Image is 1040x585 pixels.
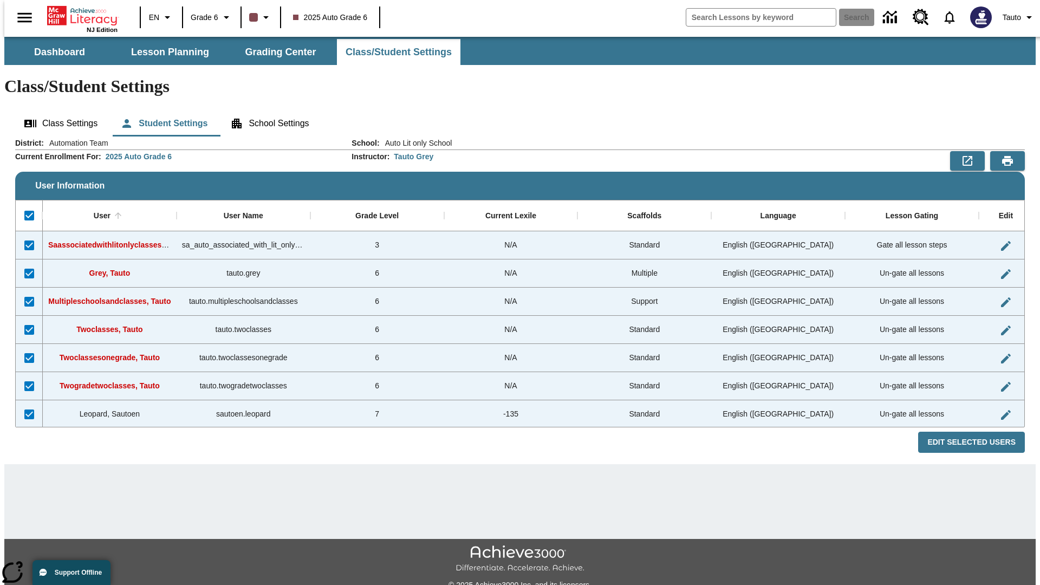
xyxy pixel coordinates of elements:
[845,288,979,316] div: Un-gate all lessons
[9,2,41,34] button: Open side menu
[444,400,578,428] div: -135
[906,3,935,32] a: Resource Center, Will open in new tab
[711,344,845,372] div: English (US)
[5,39,114,65] button: Dashboard
[35,181,105,191] span: User Information
[177,316,310,344] div: tauto.twoclasses
[48,240,279,249] span: Saassociatedwithlitonlyclasses, Saassociatedwithlitonlyclasses
[149,12,159,23] span: EN
[444,259,578,288] div: N/A
[577,344,711,372] div: Standard
[60,353,160,362] span: Twoclassesonegrade, Tauto
[94,211,110,221] div: User
[995,235,1017,257] button: Edit User
[55,569,102,576] span: Support Offline
[760,211,796,221] div: Language
[177,344,310,372] div: tauto.twoclassesonegrade
[310,400,444,428] div: 7
[224,211,263,221] div: User Name
[144,8,179,27] button: Language: EN, Select a language
[245,46,316,58] span: Grading Center
[76,325,142,334] span: Twoclasses, Tauto
[964,3,998,31] button: Select a new avatar
[1003,12,1021,23] span: Tauto
[177,288,310,316] div: tauto.multipleschoolsandclasses
[310,288,444,316] div: 6
[394,151,433,162] div: Tauto Grey
[226,39,335,65] button: Grading Center
[32,560,110,585] button: Support Offline
[355,211,399,221] div: Grade Level
[485,211,536,221] div: Current Lexile
[990,151,1025,171] button: Print Preview
[245,8,277,27] button: Class color is dark brown. Change class color
[918,432,1025,453] button: Edit Selected Users
[177,259,310,288] div: tauto.grey
[845,400,979,428] div: Un-gate all lessons
[131,46,209,58] span: Lesson Planning
[711,231,845,259] div: English (US)
[352,139,379,148] h2: School :
[106,151,172,162] div: 2025 Auto Grade 6
[15,152,101,161] h2: Current Enrollment For :
[4,37,1036,65] div: SubNavbar
[845,372,979,400] div: Un-gate all lessons
[444,231,578,259] div: N/A
[380,138,452,148] span: Auto Lit only School
[444,344,578,372] div: N/A
[293,12,368,23] span: 2025 Auto Grade 6
[845,231,979,259] div: Gate all lesson steps
[577,231,711,259] div: Standard
[995,320,1017,341] button: Edit User
[935,3,964,31] a: Notifications
[191,12,218,23] span: Grade 6
[177,400,310,428] div: sautoen.leopard
[310,259,444,288] div: 6
[87,27,118,33] span: NJ Edition
[711,400,845,428] div: English (US)
[444,288,578,316] div: N/A
[711,288,845,316] div: English (US)
[577,316,711,344] div: Standard
[112,110,216,136] button: Student Settings
[44,138,108,148] span: Automation Team
[627,211,661,221] div: Scaffolds
[995,376,1017,398] button: Edit User
[337,39,460,65] button: Class/Student Settings
[444,316,578,344] div: N/A
[352,152,389,161] h2: Instructor :
[711,259,845,288] div: English (US)
[999,211,1013,221] div: Edit
[47,5,118,27] a: Home
[577,400,711,428] div: Standard
[15,110,1025,136] div: Class/Student Settings
[60,381,160,390] span: Twogradetwoclasses, Tauto
[15,110,106,136] button: Class Settings
[310,344,444,372] div: 6
[876,3,906,32] a: Data Center
[80,409,140,418] span: Leopard, Sautoen
[577,288,711,316] div: Support
[995,404,1017,426] button: Edit User
[995,263,1017,285] button: Edit User
[310,316,444,344] div: 6
[998,8,1040,27] button: Profile/Settings
[845,344,979,372] div: Un-gate all lessons
[177,372,310,400] div: tauto.twogradetwoclasses
[686,9,836,26] input: search field
[711,372,845,400] div: English (US)
[177,231,310,259] div: sa_auto_associated_with_lit_only_classes
[711,316,845,344] div: English (US)
[310,372,444,400] div: 6
[577,259,711,288] div: Multiple
[845,259,979,288] div: Un-gate all lessons
[995,291,1017,313] button: Edit User
[845,316,979,344] div: Un-gate all lessons
[34,46,85,58] span: Dashboard
[444,372,578,400] div: N/A
[995,348,1017,369] button: Edit User
[47,4,118,33] div: Home
[456,545,584,573] img: Achieve3000 Differentiate Accelerate Achieve
[577,372,711,400] div: Standard
[310,231,444,259] div: 3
